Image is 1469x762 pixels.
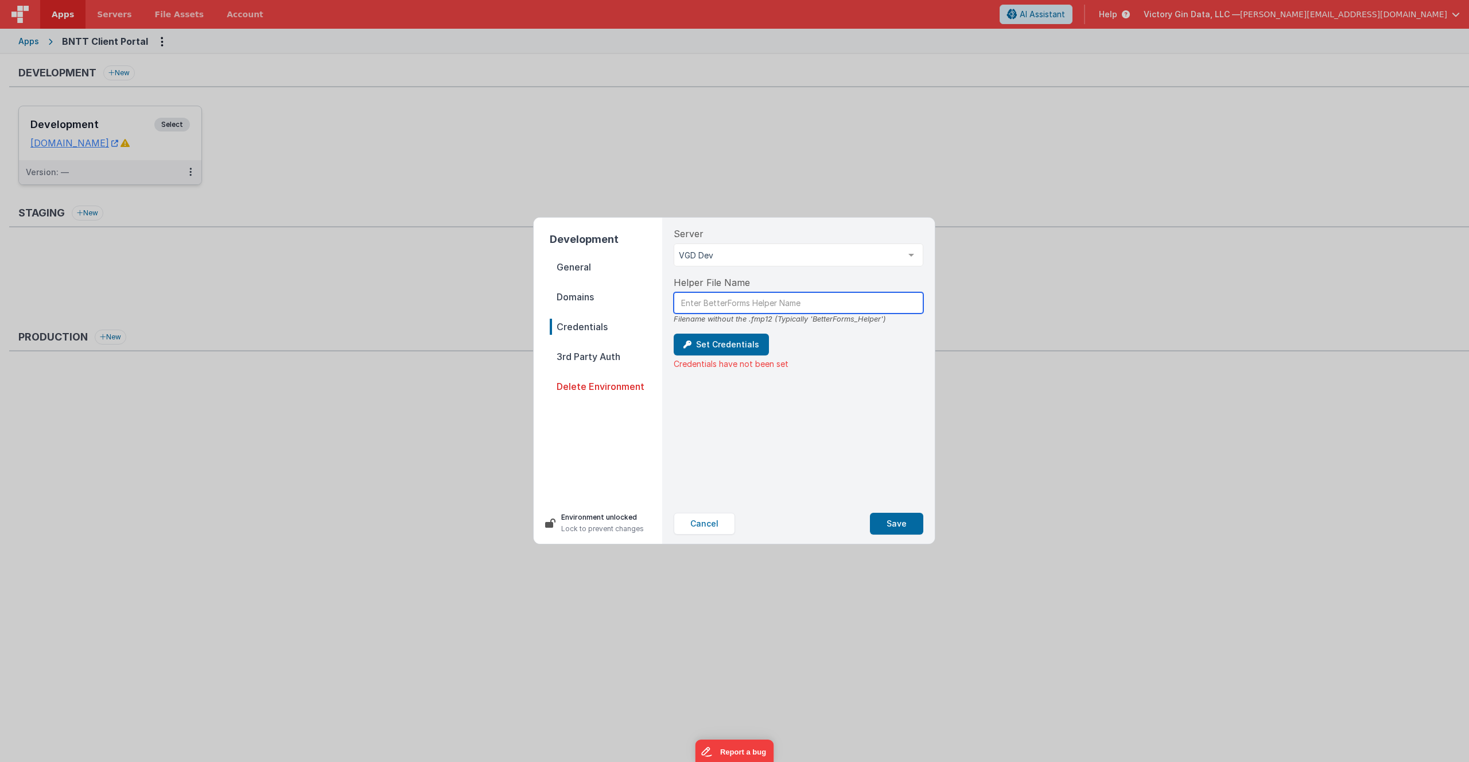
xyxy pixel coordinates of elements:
span: VGD Dev [679,250,900,261]
span: Domains [550,289,662,305]
h2: Development [550,231,662,247]
span: Delete Environment [550,378,662,394]
button: Cancel [674,513,735,535]
div: Filename without the .fmp12 (Typically 'BetterForms_Helper') [674,314,923,324]
p: Lock to prevent changes [561,523,644,535]
span: Server [674,227,704,241]
button: Set Credentials [674,334,769,355]
p: Environment unlocked [561,512,644,523]
span: 3rd Party Auth [550,349,662,365]
span: Helper File Name [674,276,750,289]
p: Credentials have not been set [674,358,923,370]
span: Credentials [550,319,662,335]
span: General [550,259,662,275]
input: Enter BetterForms Helper Name [674,292,923,314]
button: Save [870,513,923,535]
